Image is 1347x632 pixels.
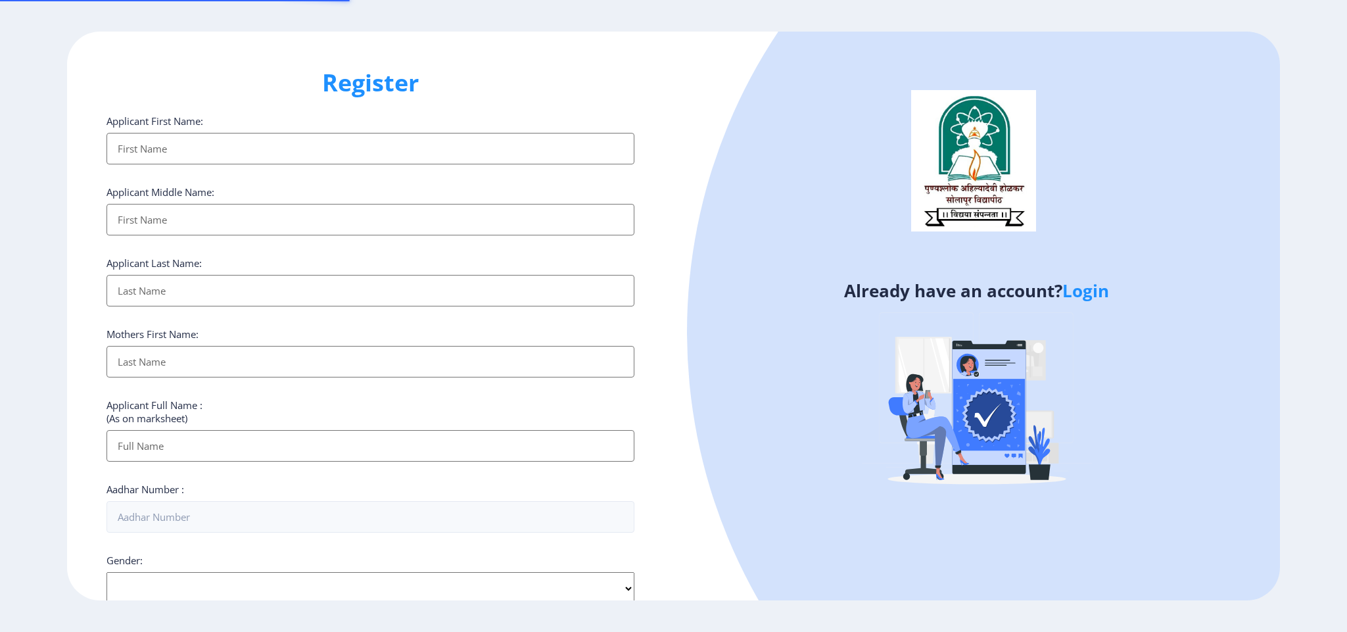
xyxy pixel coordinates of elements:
[106,501,634,533] input: Aadhar Number
[106,399,202,425] label: Applicant Full Name : (As on marksheet)
[106,114,203,128] label: Applicant First Name:
[106,554,143,567] label: Gender:
[106,67,634,99] h1: Register
[106,133,634,164] input: First Name
[106,185,214,199] label: Applicant Middle Name:
[106,256,202,270] label: Applicant Last Name:
[1062,279,1109,303] a: Login
[106,275,634,306] input: Last Name
[862,287,1092,518] img: Verified-rafiki.svg
[106,204,634,235] input: First Name
[684,280,1270,301] h4: Already have an account?
[106,328,199,341] label: Mothers First Name:
[911,90,1036,231] img: logo
[106,346,634,377] input: Last Name
[106,483,184,496] label: Aadhar Number :
[106,430,634,462] input: Full Name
